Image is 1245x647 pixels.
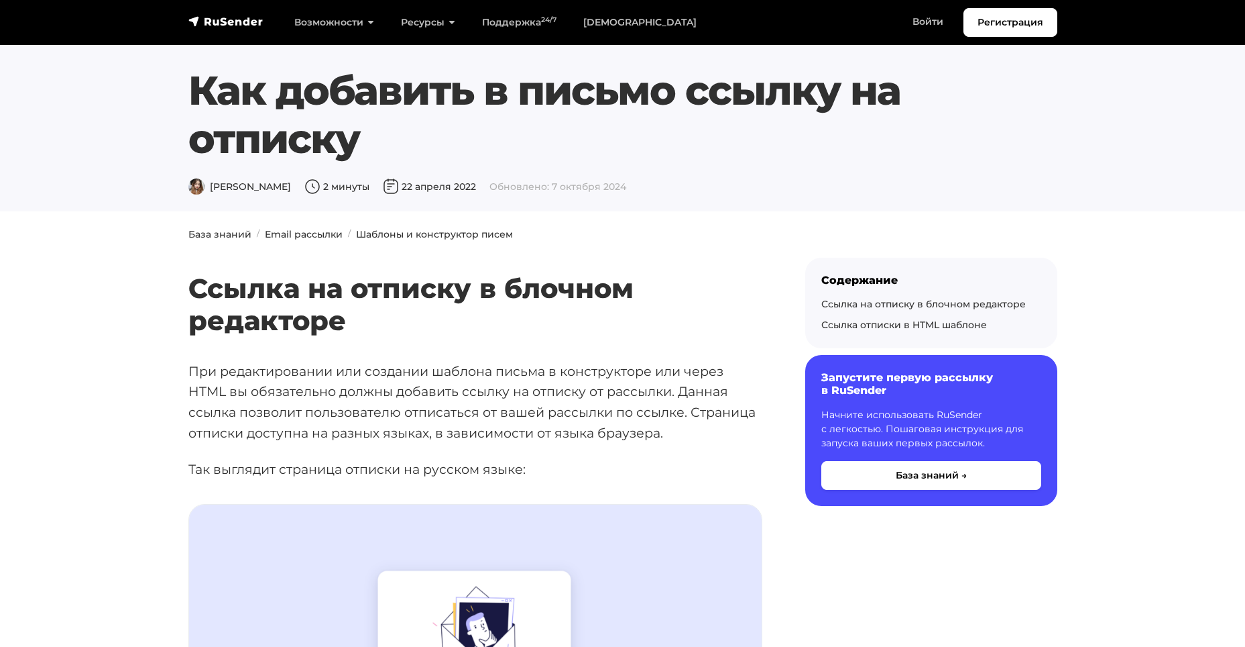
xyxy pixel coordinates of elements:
a: Ссылка на отписку в блочном редакторе [821,298,1026,310]
a: Поддержка24/7 [469,9,570,36]
p: Так выглядит страница отписки на русском языке: [188,459,762,480]
h6: Запустите первую рассылку в RuSender [821,371,1041,397]
span: 2 минуты [304,181,369,193]
img: Дата публикации [383,179,399,195]
img: RuSender [188,15,263,28]
a: Возможности [281,9,388,36]
h1: Как добавить в письмо ссылку на отписку [188,66,1057,163]
a: Email рассылки [265,228,343,240]
img: Время чтения [304,179,320,195]
nav: breadcrumb [180,228,1065,242]
h2: Ссылка на отписку в блочном редакторе [188,233,762,337]
a: Ресурсы [388,9,469,36]
span: [PERSON_NAME] [188,181,291,193]
sup: 24/7 [541,15,556,24]
a: Ссылка отписки в HTML шаблоне [821,319,987,331]
a: Войти [899,8,957,36]
p: Начните использовать RuSender с легкостью. Пошаговая инструкция для запуска ваших первых рассылок. [821,408,1041,450]
span: 22 апреля 2022 [383,181,476,193]
a: Регистрация [963,8,1057,37]
a: [DEMOGRAPHIC_DATA] [570,9,710,36]
button: База знаний → [821,461,1041,490]
a: Шаблоны и конструктор писем [356,228,513,240]
div: Содержание [821,274,1041,287]
p: При редактировании или создании шаблона письма в конструкторе или через HTML вы обязательно должн... [188,361,762,444]
span: Обновлено: 7 октября 2024 [489,181,626,193]
a: База знаний [188,228,251,240]
a: Запустите первую рассылку в RuSender Начните использовать RuSender с легкостью. Пошаговая инструк... [805,355,1057,505]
